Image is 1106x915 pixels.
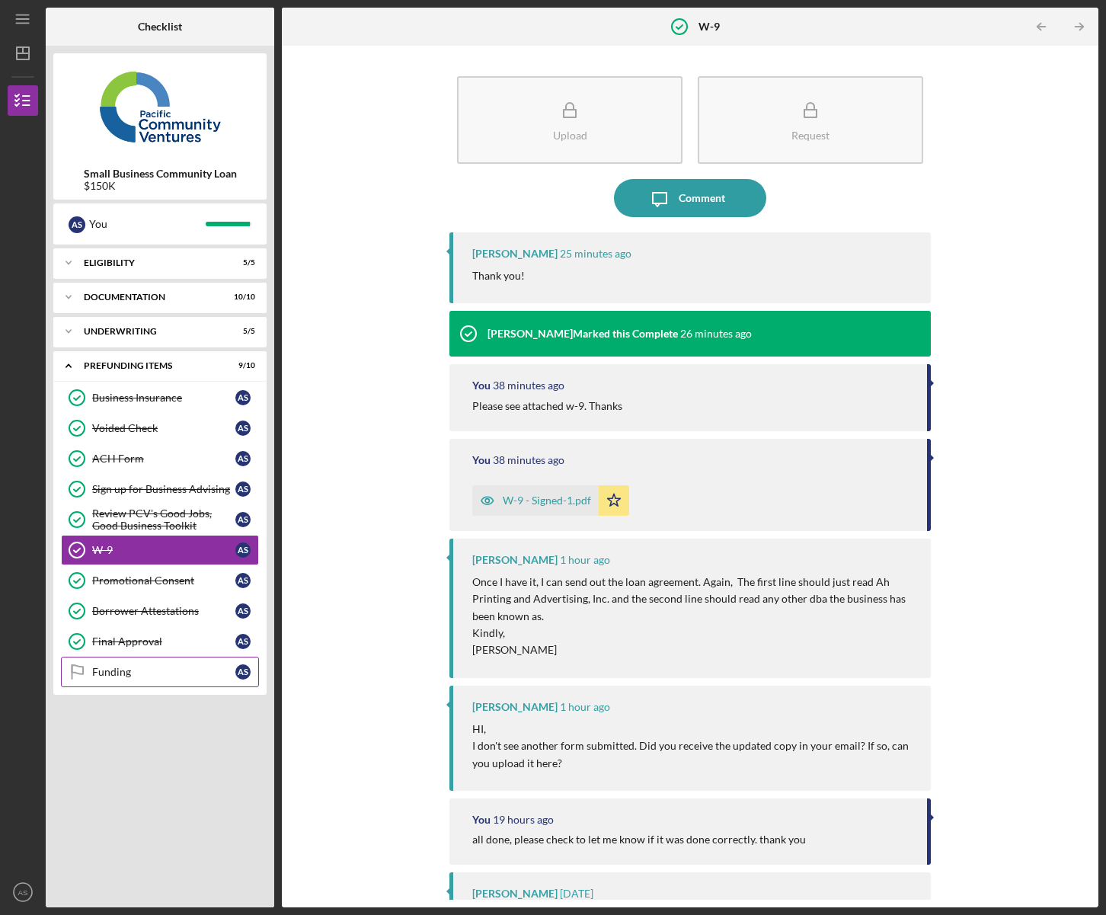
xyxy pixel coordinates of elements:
[92,605,235,617] div: Borrower Attestations
[457,76,682,164] button: Upload
[235,603,251,619] div: A S
[493,454,564,466] time: 2025-09-03 23:24
[69,216,85,233] div: A S
[92,422,235,434] div: Voided Check
[84,327,217,336] div: Underwriting
[84,168,237,180] b: Small Business Community Loan
[92,666,235,678] div: Funding
[560,701,610,713] time: 2025-09-03 22:53
[493,379,564,392] time: 2025-09-03 23:24
[84,180,237,192] div: $150K
[472,554,558,566] div: [PERSON_NAME]
[560,248,631,260] time: 2025-09-03 23:36
[791,130,829,141] div: Request
[61,657,259,687] a: FundingAS
[235,451,251,466] div: A S
[228,327,255,336] div: 5 / 5
[472,379,491,392] div: You
[472,888,558,900] div: [PERSON_NAME]
[560,554,610,566] time: 2025-09-03 22:53
[493,814,554,826] time: 2025-09-03 05:27
[228,258,255,267] div: 5 / 5
[18,888,28,897] text: AS
[235,542,251,558] div: A S
[61,443,259,474] a: ACH FormAS
[92,507,235,532] div: Review PCV's Good Jobs, Good Business Toolkit
[92,544,235,556] div: W-9
[560,888,593,900] time: 2025-09-02 23:35
[472,833,806,846] div: all done, please check to let me know if it was done correctly. thank you
[679,179,725,217] div: Comment
[235,512,251,527] div: A S
[61,596,259,626] a: Borrower AttestationsAS
[61,474,259,504] a: Sign up for Business AdvisingAS
[61,626,259,657] a: Final ApprovalAS
[228,361,255,370] div: 9 / 10
[92,392,235,404] div: Business Insurance
[61,565,259,596] a: Promotional ConsentAS
[698,21,720,33] b: W-9
[614,179,766,217] button: Comment
[472,267,525,284] p: Thank you!
[138,21,182,33] b: Checklist
[235,481,251,497] div: A S
[487,328,678,340] div: [PERSON_NAME] Marked this Complete
[92,574,235,587] div: Promotional Consent
[472,737,915,772] p: I don't see another form submitted. Did you receive the updated copy in your email? If so, can yo...
[472,625,915,641] p: Kindly,
[61,504,259,535] a: Review PCV's Good Jobs, Good Business ToolkitAS
[228,293,255,302] div: 10 / 10
[61,535,259,565] a: W-9AS
[472,721,915,737] p: HI,
[472,400,622,412] div: Please see attached w-9. Thanks
[472,641,915,658] p: [PERSON_NAME]
[235,421,251,436] div: A S
[92,635,235,648] div: Final Approval
[84,293,217,302] div: Documentation
[472,454,491,466] div: You
[235,573,251,588] div: A S
[84,258,217,267] div: Eligibility
[8,877,38,907] button: AS
[61,413,259,443] a: Voided CheckAS
[92,483,235,495] div: Sign up for Business Advising
[235,634,251,649] div: A S
[235,390,251,405] div: A S
[698,76,923,164] button: Request
[53,61,267,152] img: Product logo
[89,211,206,237] div: You
[472,814,491,826] div: You
[235,664,251,680] div: A S
[472,574,915,625] p: Once I have it, I can send out the loan agreement. Again, The first line should just read Ah Prin...
[472,248,558,260] div: [PERSON_NAME]
[92,453,235,465] div: ACH Form
[472,701,558,713] div: [PERSON_NAME]
[472,485,629,516] button: W-9 - Signed-1.pdf
[553,130,587,141] div: Upload
[680,328,752,340] time: 2025-09-03 23:36
[503,494,591,507] div: W-9 - Signed-1.pdf
[84,361,217,370] div: Prefunding Items
[61,382,259,413] a: Business InsuranceAS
